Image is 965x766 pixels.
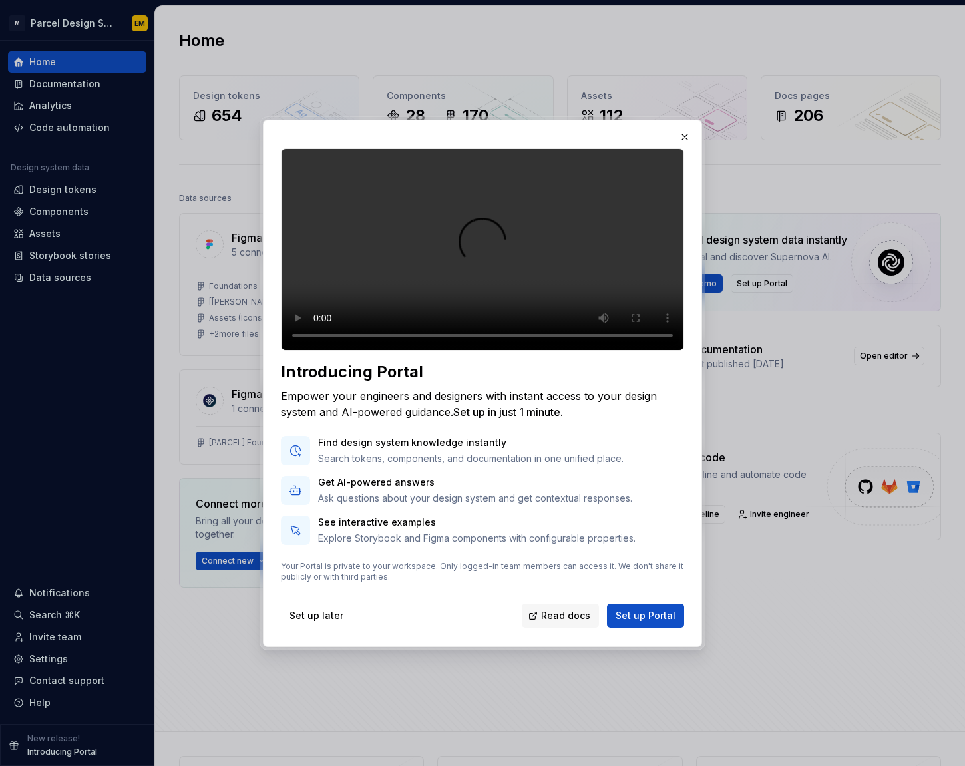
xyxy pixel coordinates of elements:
[281,388,684,420] div: Empower your engineers and designers with instant access to your design system and AI-powered gui...
[318,436,624,449] p: Find design system knowledge instantly
[318,492,632,505] p: Ask questions about your design system and get contextual responses.
[453,405,563,419] span: Set up in just 1 minute.
[318,532,636,545] p: Explore Storybook and Figma components with configurable properties.
[616,609,675,622] span: Set up Portal
[289,609,343,622] span: Set up later
[607,604,684,628] button: Set up Portal
[281,561,684,582] p: Your Portal is private to your workspace. Only logged-in team members can access it. We don't sha...
[281,361,684,383] div: Introducing Portal
[281,604,352,628] button: Set up later
[318,452,624,465] p: Search tokens, components, and documentation in one unified place.
[522,604,599,628] a: Read docs
[318,516,636,529] p: See interactive examples
[318,476,632,489] p: Get AI-powered answers
[541,609,590,622] span: Read docs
